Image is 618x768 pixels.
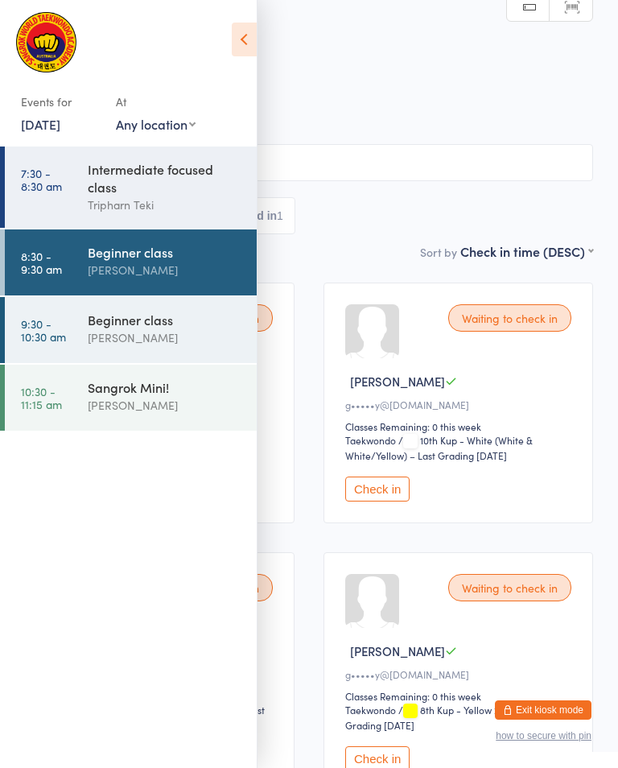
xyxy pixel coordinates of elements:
input: Search [25,144,593,181]
span: [PERSON_NAME] [350,642,445,659]
div: Any location [116,115,196,133]
time: 8:30 - 9:30 am [21,250,62,275]
div: At [116,89,196,115]
div: [PERSON_NAME] [88,396,243,415]
div: 1 [277,209,283,222]
div: Waiting to check in [448,304,571,332]
button: how to secure with pin [496,730,591,741]
div: Taekwondo [345,703,396,716]
a: [DATE] [21,115,60,133]
time: 10:30 - 11:15 am [21,385,62,411]
span: [DATE] 8:30am [25,57,568,73]
div: g•••••y@[DOMAIN_NAME] [345,667,576,681]
span: [PERSON_NAME] [25,89,568,105]
div: Waiting to check in [448,574,571,601]
div: Check in time (DESC) [460,242,593,260]
a: 10:30 -11:15 amSangrok Mini![PERSON_NAME] [5,365,257,431]
span: / 10th Kup - White (White & White/Yellow) – Last Grading [DATE] [345,433,533,462]
div: Classes Remaining: 0 this week [345,689,576,703]
div: [PERSON_NAME] [88,328,243,347]
a: 9:30 -10:30 amBeginner class[PERSON_NAME] [5,297,257,363]
div: Tripharn Teki [88,196,243,214]
span: [PERSON_NAME] [350,373,445,390]
span: Taekwondo [25,105,593,122]
div: Classes Remaining: 0 this week [345,419,576,433]
time: 7:30 - 8:30 am [21,167,62,192]
img: Sangrok World Taekwondo Academy [16,12,76,72]
div: Taekwondo [345,433,396,447]
button: Exit kiosk mode [495,700,591,720]
label: Sort by [420,244,457,260]
a: 8:30 -9:30 amBeginner class[PERSON_NAME] [5,229,257,295]
span: [PERSON_NAME] [25,73,568,89]
div: Beginner class [88,311,243,328]
div: Events for [21,89,100,115]
div: Intermediate focused class [88,160,243,196]
button: Check in [345,477,410,502]
div: Beginner class [88,243,243,261]
div: g•••••y@[DOMAIN_NAME] [345,398,576,411]
div: Sangrok Mini! [88,378,243,396]
span: / 8th Kup - Yellow 2 (Orange) – Last Grading [DATE] [345,703,571,732]
time: 9:30 - 10:30 am [21,317,66,343]
div: [PERSON_NAME] [88,261,243,279]
h2: Beginner class Check-in [25,23,593,49]
a: 7:30 -8:30 amIntermediate focused classTripharn Teki [5,147,257,228]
